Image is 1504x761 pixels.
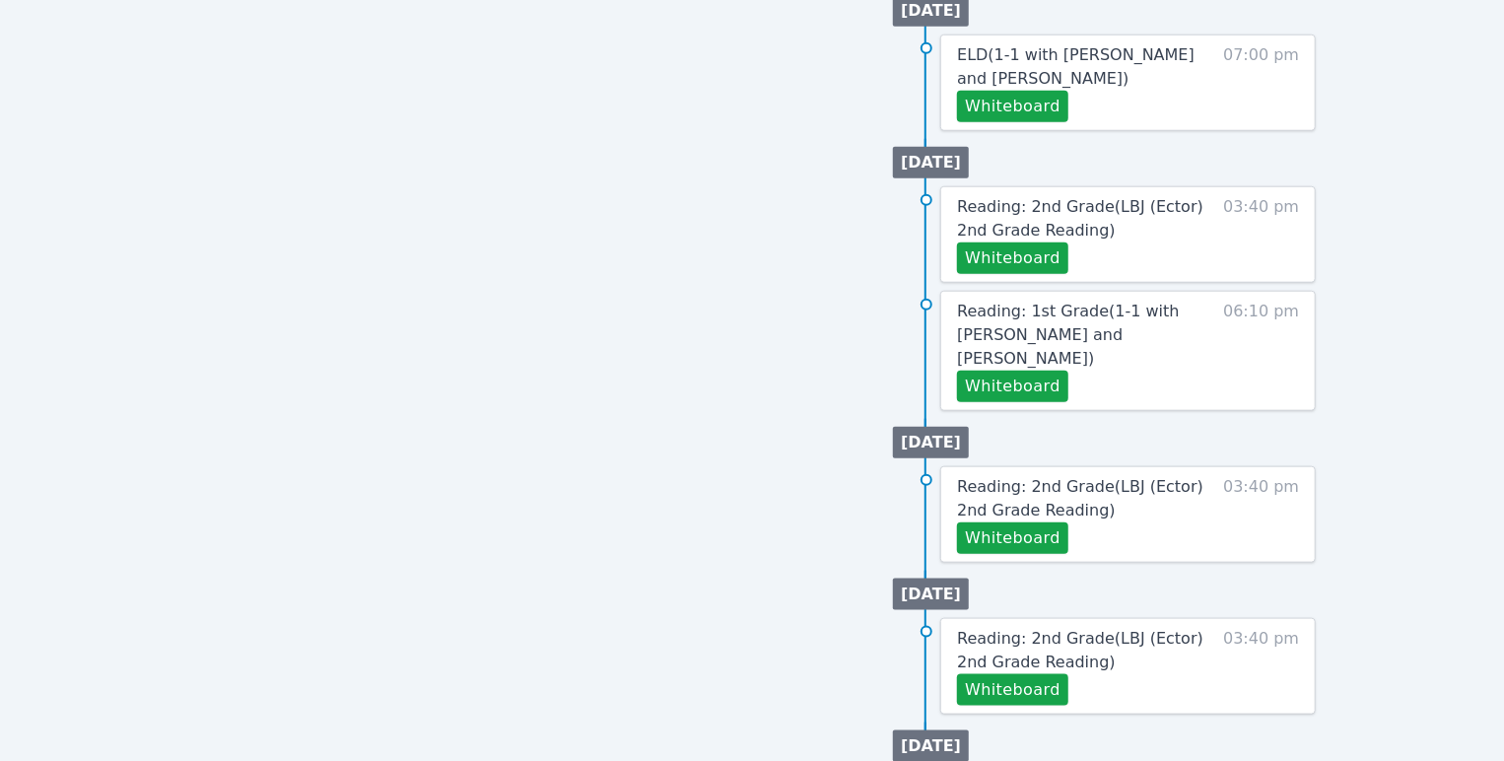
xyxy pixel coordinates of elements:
[893,147,969,178] li: [DATE]
[957,91,1068,122] button: Whiteboard
[957,242,1068,274] button: Whiteboard
[893,579,969,610] li: [DATE]
[1223,195,1299,274] span: 03:40 pm
[1223,627,1299,706] span: 03:40 pm
[957,195,1213,242] a: Reading: 2nd Grade(LBJ (Ector) 2nd Grade Reading)
[957,371,1068,402] button: Whiteboard
[957,475,1213,522] a: Reading: 2nd Grade(LBJ (Ector) 2nd Grade Reading)
[957,302,1180,368] span: Reading: 1st Grade ( 1-1 with [PERSON_NAME] and [PERSON_NAME] )
[957,43,1213,91] a: ELD(1-1 with [PERSON_NAME] and [PERSON_NAME])
[957,627,1213,674] a: Reading: 2nd Grade(LBJ (Ector) 2nd Grade Reading)
[957,477,1203,519] span: Reading: 2nd Grade ( LBJ (Ector) 2nd Grade Reading )
[1223,43,1299,122] span: 07:00 pm
[957,45,1195,88] span: ELD ( 1-1 with [PERSON_NAME] and [PERSON_NAME] )
[1223,300,1299,402] span: 06:10 pm
[1223,475,1299,554] span: 03:40 pm
[893,427,969,458] li: [DATE]
[957,629,1203,671] span: Reading: 2nd Grade ( LBJ (Ector) 2nd Grade Reading )
[957,674,1068,706] button: Whiteboard
[957,300,1213,371] a: Reading: 1st Grade(1-1 with [PERSON_NAME] and [PERSON_NAME])
[957,197,1203,240] span: Reading: 2nd Grade ( LBJ (Ector) 2nd Grade Reading )
[957,522,1068,554] button: Whiteboard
